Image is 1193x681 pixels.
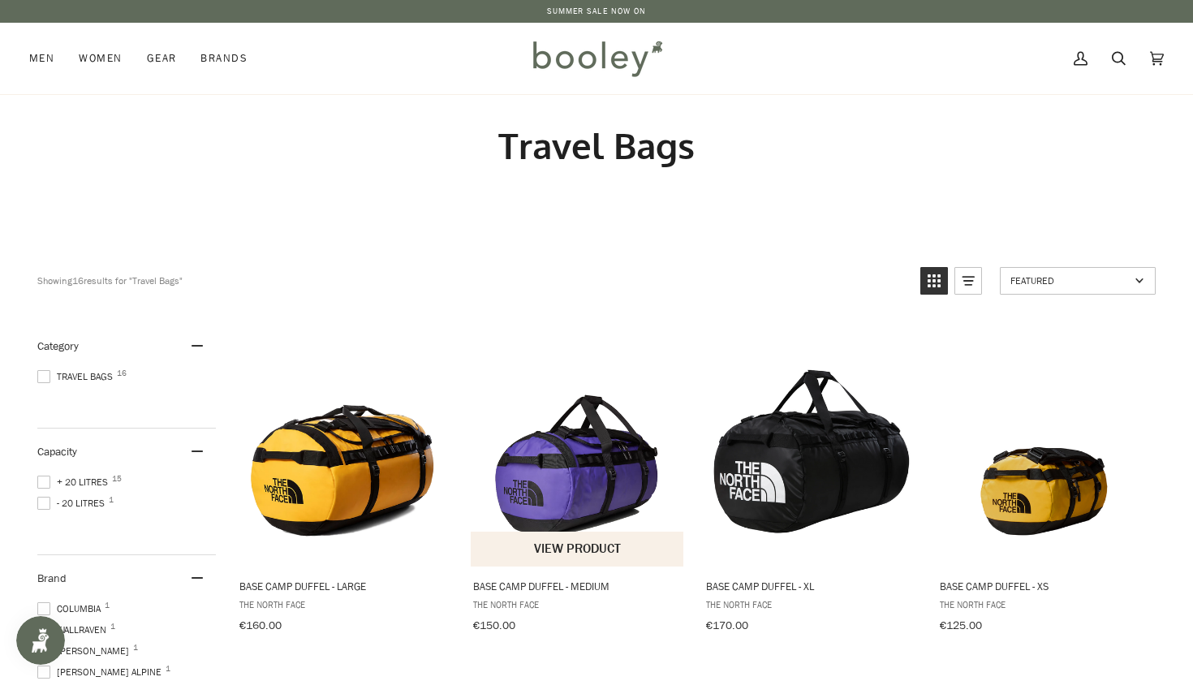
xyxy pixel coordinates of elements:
span: [PERSON_NAME] [37,644,134,658]
span: 1 [110,623,115,631]
a: Base Camp Duffel - XS [937,323,1152,638]
a: Base Camp Duffel - Medium [471,323,686,638]
a: Gear [135,23,189,94]
span: Base Camp Duffel - Large [239,579,450,593]
span: Fjallraven [37,623,111,637]
span: 1 [109,496,114,504]
img: The North Face Base Camp Duffel - XL TNF Black / TNF White / NPF - Booley Galway [704,338,919,553]
span: - 20 Litres [37,496,110,511]
span: Columbia [37,601,106,616]
span: The North Face [706,597,916,611]
span: Women [79,50,122,67]
a: Base Camp Duffel - XL [704,323,919,638]
span: €150.00 [473,618,515,633]
a: Sort options [1000,267,1156,295]
h1: Travel Bags [37,123,1156,168]
a: View grid mode [920,267,948,295]
button: View product [471,532,684,567]
a: Men [29,23,67,94]
img: Booley [526,35,668,82]
span: Travel Bags [37,369,118,384]
span: Featured [1010,274,1130,287]
span: Base Camp Duffel - XS [940,579,1150,593]
img: The North Face Base Camp Duffel - XS Summit Gold / TNF Black / NFP - Booley Galway [937,338,1152,553]
span: The North Face [239,597,450,611]
span: €170.00 [706,618,748,633]
span: 1 [105,601,110,610]
span: 15 [112,475,122,483]
span: €125.00 [940,618,982,633]
a: SUMMER SALE NOW ON [547,5,647,17]
span: €160.00 [239,618,282,633]
span: Brand [37,571,67,586]
span: 16 [117,369,127,377]
img: The North Face Base Camp Duffel - Large Summit Gold / TNF Black A - Booley Galway [237,338,452,553]
span: 1 [133,644,138,652]
span: + 20 Litres [37,475,113,489]
a: Brands [188,23,260,94]
span: Men [29,50,54,67]
img: The North Face Base Camp Duffel - Medium Peak Purple / TNF Black - Booley Galway [471,338,686,553]
a: Women [67,23,134,94]
span: The North Face [940,597,1150,611]
span: [PERSON_NAME] Alpine [37,665,166,679]
span: 1 [166,665,170,673]
div: Showing results for "Travel Bags" [37,267,908,295]
a: View list mode [954,267,982,295]
iframe: Button to open loyalty program pop-up [16,616,65,665]
span: Capacity [37,444,77,459]
span: Brands [200,50,248,67]
span: Gear [147,50,177,67]
span: Category [37,338,79,354]
span: Base Camp Duffel - Medium [473,579,683,593]
span: Base Camp Duffel - XL [706,579,916,593]
b: 16 [72,274,84,287]
a: Base Camp Duffel - Large [237,323,452,638]
span: The North Face [473,597,683,611]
